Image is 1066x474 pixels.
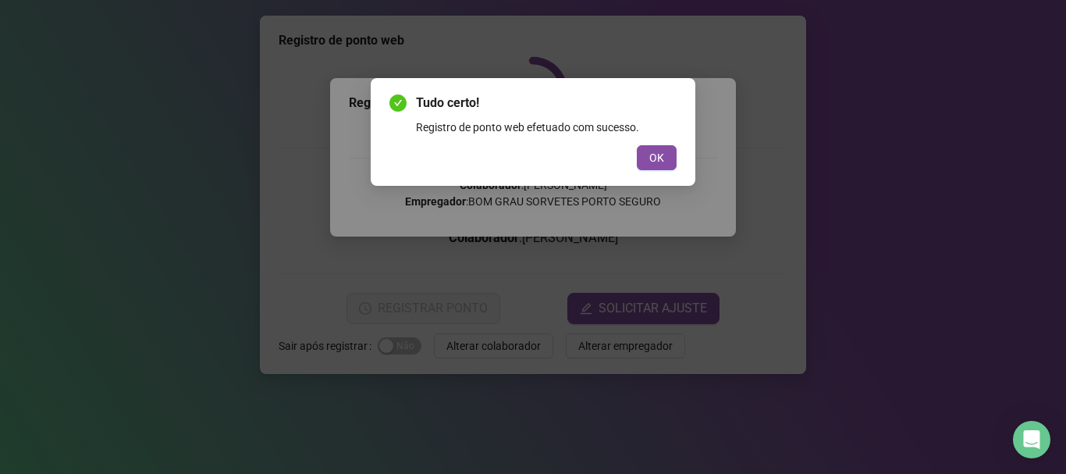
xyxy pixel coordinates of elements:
span: OK [649,149,664,166]
div: Open Intercom Messenger [1013,421,1050,458]
div: Registro de ponto web efetuado com sucesso. [416,119,677,136]
span: Tudo certo! [416,94,677,112]
span: check-circle [389,94,407,112]
button: OK [637,145,677,170]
